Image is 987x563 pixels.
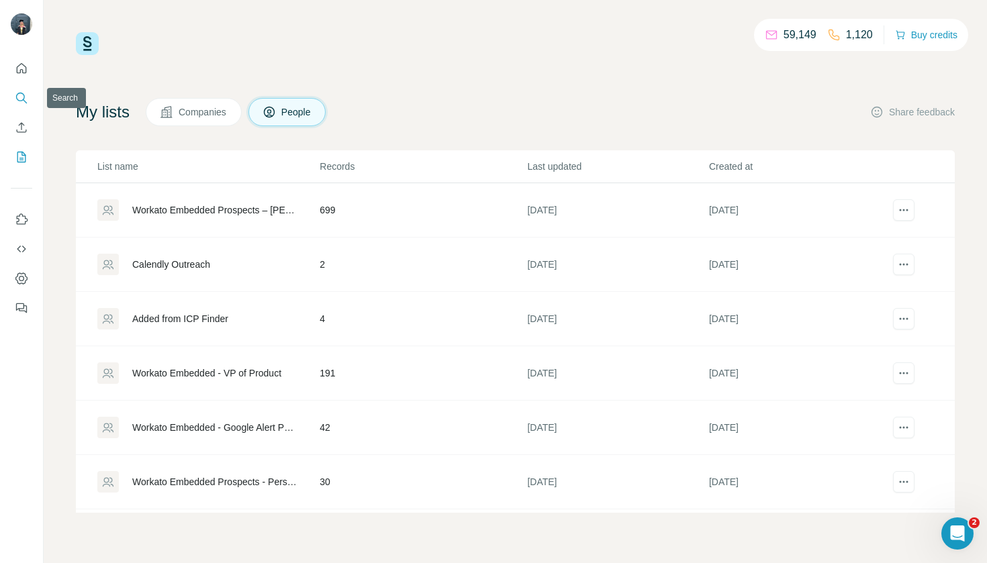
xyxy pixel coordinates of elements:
[132,421,297,434] div: Workato Embedded - Google Alert Personalised Prospects
[895,25,957,44] button: Buy credits
[941,517,974,550] iframe: Intercom live chat
[526,238,708,292] td: [DATE]
[319,455,526,509] td: 30
[893,471,914,493] button: actions
[97,160,318,173] p: List name
[893,254,914,275] button: actions
[708,346,890,401] td: [DATE]
[708,183,890,238] td: [DATE]
[319,238,526,292] td: 2
[526,292,708,346] td: [DATE]
[893,199,914,221] button: actions
[132,312,228,325] div: Added from ICP Finder
[11,266,32,291] button: Dashboard
[132,258,210,271] div: Calendly Outreach
[11,237,32,261] button: Use Surfe API
[11,115,32,140] button: Enrich CSV
[319,401,526,455] td: 42
[132,475,297,489] div: Workato Embedded Prospects - Personalised
[132,203,297,217] div: Workato Embedded Prospects – [PERSON_NAME]
[132,366,281,380] div: Workato Embedded - VP of Product
[846,27,873,43] p: 1,120
[526,401,708,455] td: [DATE]
[76,32,99,55] img: Surfe Logo
[11,145,32,169] button: My lists
[319,346,526,401] td: 191
[708,401,890,455] td: [DATE]
[969,517,980,528] span: 2
[526,346,708,401] td: [DATE]
[708,455,890,509] td: [DATE]
[784,27,816,43] p: 59,149
[11,207,32,232] button: Use Surfe on LinkedIn
[319,183,526,238] td: 699
[11,56,32,81] button: Quick start
[320,160,526,173] p: Records
[893,417,914,438] button: actions
[893,362,914,384] button: actions
[11,86,32,110] button: Search
[11,296,32,320] button: Feedback
[526,455,708,509] td: [DATE]
[893,308,914,329] button: actions
[870,105,955,119] button: Share feedback
[281,105,312,119] span: People
[526,183,708,238] td: [DATE]
[319,292,526,346] td: 4
[76,101,130,123] h4: My lists
[709,160,889,173] p: Created at
[527,160,707,173] p: Last updated
[708,292,890,346] td: [DATE]
[11,13,32,35] img: Avatar
[708,238,890,292] td: [DATE]
[179,105,228,119] span: Companies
